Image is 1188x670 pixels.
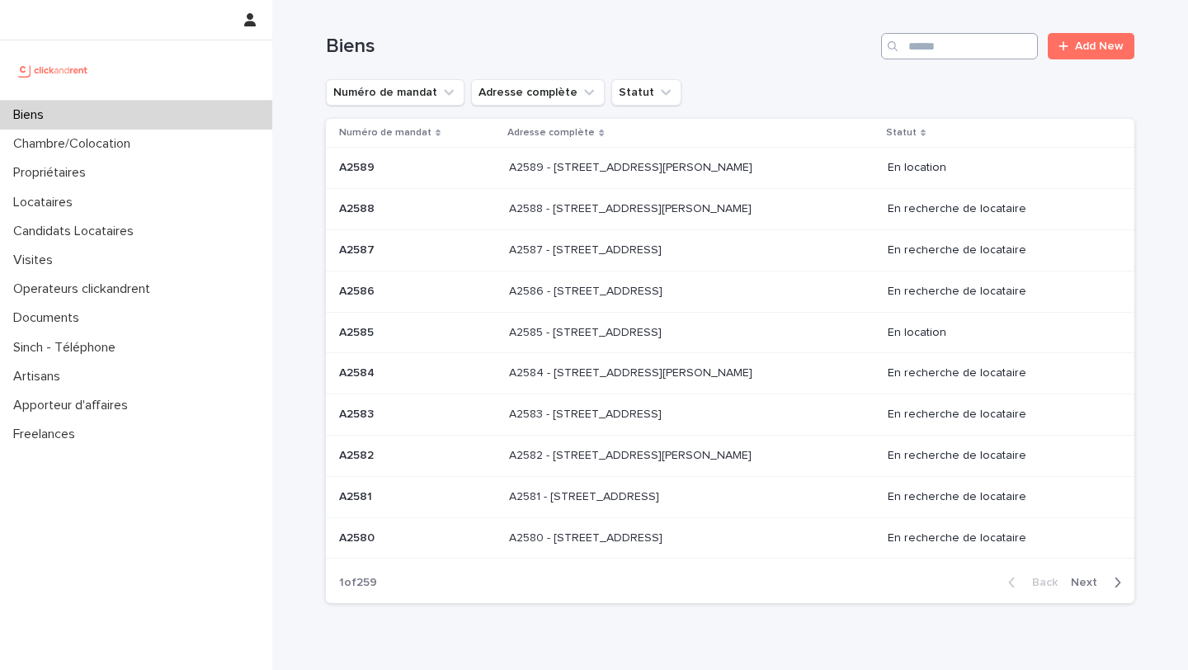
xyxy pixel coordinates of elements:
[7,136,144,152] p: Chambre/Colocation
[886,124,917,142] p: Statut
[507,124,595,142] p: Adresse complète
[1071,577,1107,588] span: Next
[7,310,92,326] p: Documents
[339,528,378,545] p: A2580
[326,79,464,106] button: Numéro de mandat
[509,199,755,216] p: A2588 - [STREET_ADDRESS][PERSON_NAME]
[7,340,129,356] p: Sinch - Téléphone
[509,363,756,380] p: A2584 - 79 Avenue du Général de Gaulle, Champigny sur Marne 94500
[1048,33,1134,59] a: Add New
[7,398,141,413] p: Apporteur d'affaires
[326,353,1134,394] tr: A2584A2584 A2584 - [STREET_ADDRESS][PERSON_NAME]A2584 - [STREET_ADDRESS][PERSON_NAME] En recherch...
[326,229,1134,271] tr: A2587A2587 A2587 - [STREET_ADDRESS]A2587 - [STREET_ADDRESS] En recherche de locataire
[7,224,147,239] p: Candidats Locataires
[888,326,1108,340] p: En location
[509,404,665,422] p: A2583 - 79 Avenue du Général de Gaulle, Champigny sur Marne 94500
[339,124,431,142] p: Numéro de mandat
[7,165,99,181] p: Propriétaires
[888,408,1108,422] p: En recherche de locataire
[339,446,377,463] p: A2582
[326,394,1134,436] tr: A2583A2583 A2583 - [STREET_ADDRESS]A2583 - [STREET_ADDRESS] En recherche de locataire
[509,281,666,299] p: A2586 - [STREET_ADDRESS]
[7,195,86,210] p: Locataires
[509,240,665,257] p: A2587 - [STREET_ADDRESS]
[888,531,1108,545] p: En recherche de locataire
[326,563,390,603] p: 1 of 259
[326,35,874,59] h1: Biens
[888,490,1108,504] p: En recherche de locataire
[339,199,378,216] p: A2588
[7,252,66,268] p: Visites
[888,202,1108,216] p: En recherche de locataire
[7,369,73,385] p: Artisans
[326,148,1134,189] tr: A2589A2589 A2589 - [STREET_ADDRESS][PERSON_NAME]A2589 - [STREET_ADDRESS][PERSON_NAME] En location
[509,528,666,545] p: A2580 - [STREET_ADDRESS]
[326,271,1134,312] tr: A2586A2586 A2586 - [STREET_ADDRESS]A2586 - [STREET_ADDRESS] En recherche de locataire
[888,285,1108,299] p: En recherche de locataire
[339,487,375,504] p: A2581
[1075,40,1124,52] span: Add New
[888,366,1108,380] p: En recherche de locataire
[509,487,662,504] p: A2581 - [STREET_ADDRESS]
[611,79,681,106] button: Statut
[339,281,378,299] p: A2586
[7,107,57,123] p: Biens
[326,435,1134,476] tr: A2582A2582 A2582 - [STREET_ADDRESS][PERSON_NAME]A2582 - [STREET_ADDRESS][PERSON_NAME] En recherch...
[339,240,378,257] p: A2587
[1064,575,1134,590] button: Next
[7,427,88,442] p: Freelances
[326,476,1134,517] tr: A2581A2581 A2581 - [STREET_ADDRESS]A2581 - [STREET_ADDRESS] En recherche de locataire
[339,363,378,380] p: A2584
[326,517,1134,559] tr: A2580A2580 A2580 - [STREET_ADDRESS]A2580 - [STREET_ADDRESS] En recherche de locataire
[509,158,756,175] p: A2589 - 61 Boulevard Edouard Vaillant, Aubervilliers 93300
[13,54,93,87] img: UCB0brd3T0yccxBKYDjQ
[509,446,755,463] p: A2582 - 12 avenue Charles VII, Saint-Maur-des-Fossés 94100
[339,404,377,422] p: A2583
[509,323,665,340] p: A2585 - [STREET_ADDRESS]
[7,281,163,297] p: Operateurs clickandrent
[888,449,1108,463] p: En recherche de locataire
[326,312,1134,353] tr: A2585A2585 A2585 - [STREET_ADDRESS]A2585 - [STREET_ADDRESS] En location
[995,575,1064,590] button: Back
[339,323,377,340] p: A2585
[339,158,378,175] p: A2589
[1022,577,1058,588] span: Back
[471,79,605,106] button: Adresse complète
[881,33,1038,59] input: Search
[326,189,1134,230] tr: A2588A2588 A2588 - [STREET_ADDRESS][PERSON_NAME]A2588 - [STREET_ADDRESS][PERSON_NAME] En recherch...
[888,243,1108,257] p: En recherche de locataire
[888,161,1108,175] p: En location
